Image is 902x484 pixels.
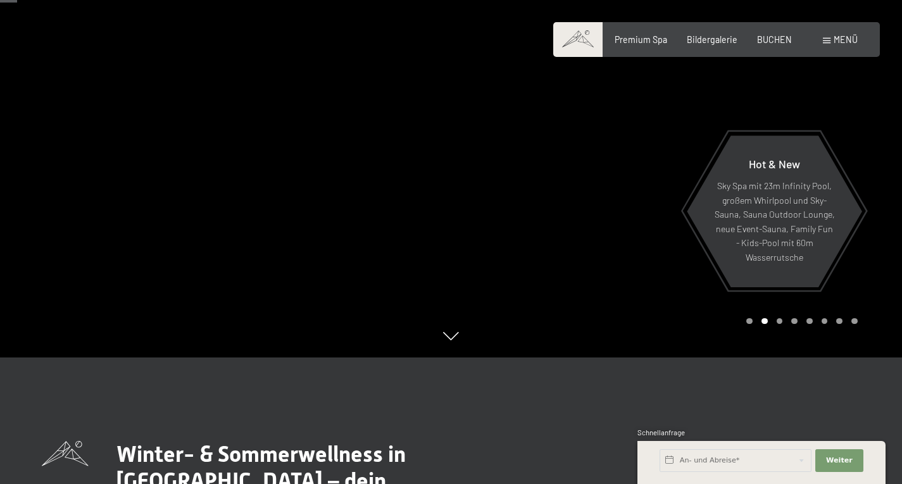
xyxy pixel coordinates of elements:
[815,449,863,472] button: Weiter
[836,318,842,325] div: Carousel Page 7
[749,157,800,171] span: Hot & New
[761,318,768,325] div: Carousel Page 2 (Current Slide)
[742,318,857,325] div: Carousel Pagination
[746,318,753,325] div: Carousel Page 1
[834,34,858,45] span: Menü
[637,428,685,437] span: Schnellanfrage
[714,180,835,265] p: Sky Spa mit 23m Infinity Pool, großem Whirlpool und Sky-Sauna, Sauna Outdoor Lounge, neue Event-S...
[777,318,783,325] div: Carousel Page 3
[615,34,667,45] a: Premium Spa
[822,318,828,325] div: Carousel Page 6
[851,318,858,325] div: Carousel Page 8
[687,34,737,45] a: Bildergalerie
[806,318,813,325] div: Carousel Page 5
[826,456,853,466] span: Weiter
[757,34,792,45] a: BUCHEN
[791,318,798,325] div: Carousel Page 4
[686,135,863,288] a: Hot & New Sky Spa mit 23m Infinity Pool, großem Whirlpool und Sky-Sauna, Sauna Outdoor Lounge, ne...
